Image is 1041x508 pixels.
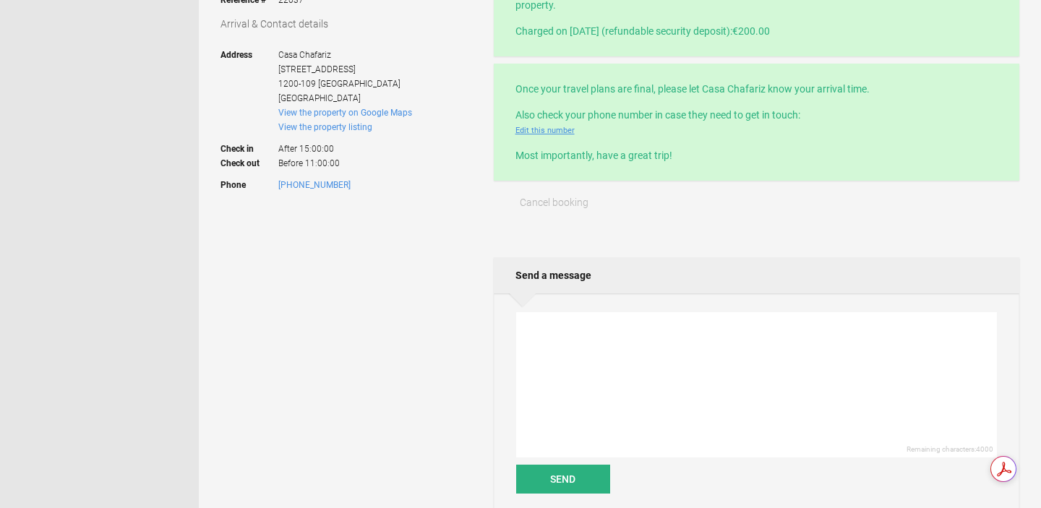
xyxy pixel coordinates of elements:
p: Charged on [DATE] (refundable security deposit): [515,24,998,38]
span: Before 11:00:00 [278,156,412,171]
span: [GEOGRAPHIC_DATA] [318,79,400,89]
span: Casa Chafariz [278,50,331,60]
button: Cancel booking [494,188,615,217]
button: Send [516,465,610,494]
strong: Check out [220,156,278,171]
strong: Check in [220,134,278,156]
a: [PHONE_NUMBER] [278,180,351,190]
a: View the property listing [278,122,372,132]
a: View the property on Google Maps [278,108,412,118]
span: [STREET_ADDRESS] [278,64,356,74]
span: [GEOGRAPHIC_DATA] [278,93,361,103]
span: After 15:00:00 [278,134,412,156]
p: Also check your phone number in case they need to get in touch: [515,108,998,137]
p: Most importantly, have a great trip! [515,148,998,163]
span: 1200-109 [278,79,316,89]
strong: Phone [220,178,278,192]
span: Cancel booking [520,197,588,208]
h2: Send a message [494,257,1019,293]
h3: Arrival & Contact details [220,17,474,31]
strong: Address [220,48,278,106]
a: Edit this number [515,126,575,135]
p: Once your travel plans are final, please let Casa Chafariz know your arrival time. [515,82,998,96]
flynt-currency: €200.00 [732,25,770,37]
